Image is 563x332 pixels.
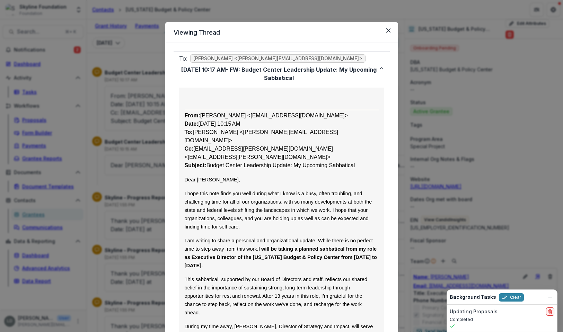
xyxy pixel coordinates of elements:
b: Date: [185,121,199,127]
span: I am writing to share a personal and organizational update. While there is no perfect time to ste... [185,238,377,268]
p: [DATE] 10:17 AM - FW: Budget Center Leadership Update: My Upcoming Sabbatical [179,65,379,82]
header: Viewing Thread [165,22,398,43]
p: Completed [450,316,554,323]
p: To: [179,54,187,63]
b: Subject: [185,162,206,168]
b: To: [185,129,193,135]
b: I will be taking a planned sabbatical from my role as Executive Director of the [US_STATE] Budget... [185,246,377,268]
button: Close [383,25,394,36]
span: Dear [PERSON_NAME], [185,177,240,182]
span: This sabbatical, supported by our Board of Directors and staff, reflects our shared belief in the... [185,277,368,315]
button: Dismiss [546,293,554,301]
button: delete [546,307,554,316]
h2: Updating Proposals [450,309,498,315]
span: [PERSON_NAME] <[PERSON_NAME][EMAIL_ADDRESS][DOMAIN_NAME]> [190,54,366,63]
button: To:[PERSON_NAME] <[PERSON_NAME][EMAIL_ADDRESS][DOMAIN_NAME]>[DATE] 10:17 AM- FW: Budget Center Le... [174,52,390,85]
span: From: [185,113,200,118]
h2: Background Tasks [450,294,496,300]
b: Cc: [185,146,194,152]
span: [PERSON_NAME] <[EMAIL_ADDRESS][DOMAIN_NAME]> [DATE] 10:15 [185,113,348,127]
button: Clear [499,293,524,302]
span: I hope this note finds you well during what I know is a busy, often troubling, and challenging ti... [185,191,372,230]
